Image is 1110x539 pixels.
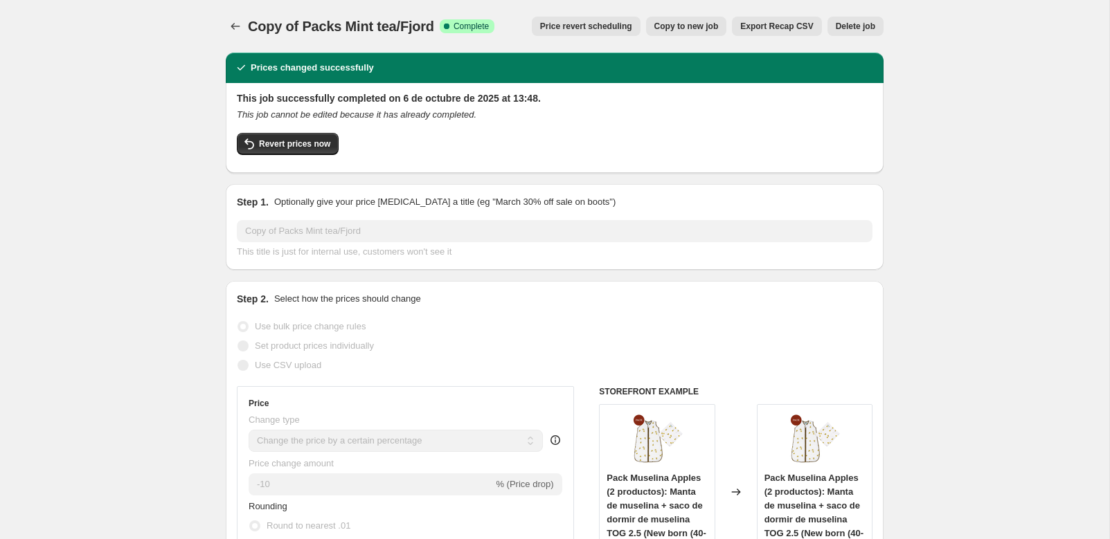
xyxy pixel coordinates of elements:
h2: This job successfully completed on 6 de octubre de 2025 at 13:48. [237,91,872,105]
button: Export Recap CSV [732,17,821,36]
span: Delete job [836,21,875,32]
button: Revert prices now [237,133,339,155]
span: Use CSV upload [255,360,321,370]
span: Use bulk price change rules [255,321,366,331]
span: Price revert scheduling [540,21,632,32]
button: Copy to new job [646,17,727,36]
span: Revert prices now [259,138,330,149]
h2: Prices changed successfully [251,61,374,75]
span: Change type [249,414,300,425]
span: Rounding [249,501,287,511]
img: Apples_pack_80x.png [787,412,842,467]
span: Copy to new job [654,21,719,32]
p: Optionally give your price [MEDICAL_DATA] a title (eg "March 30% off sale on boots") [274,195,616,209]
input: -15 [249,473,493,495]
i: This job cannot be edited because it has already completed. [237,109,476,120]
span: Export Recap CSV [740,21,813,32]
h3: Price [249,398,269,409]
span: Complete [454,21,489,32]
h2: Step 1. [237,195,269,209]
span: Price change amount [249,458,334,468]
button: Price change jobs [226,17,245,36]
button: Delete job [827,17,884,36]
p: Select how the prices should change [274,292,421,306]
input: 30% off holiday sale [237,220,872,242]
span: Round to nearest .01 [267,520,350,531]
span: Set product prices individually [255,340,374,351]
img: Apples_pack_80x.png [629,412,685,467]
h2: Step 2. [237,292,269,306]
span: This title is just for internal use, customers won't see it [237,246,451,257]
h6: STOREFRONT EXAMPLE [599,386,872,397]
button: Price revert scheduling [532,17,641,36]
div: help [548,433,562,447]
span: Copy of Packs Mint tea/Fjord [248,19,434,34]
span: % (Price drop) [496,479,553,489]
